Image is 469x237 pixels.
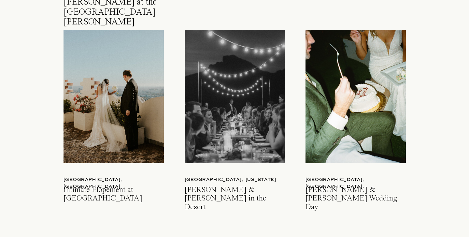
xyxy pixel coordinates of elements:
a: [GEOGRAPHIC_DATA], [GEOGRAPHIC_DATA] [306,176,410,183]
a: Intimate Elopement at [GEOGRAPHIC_DATA] [64,186,165,203]
a: [PERSON_NAME] & [PERSON_NAME] Wedding Day [306,186,407,203]
a: [GEOGRAPHIC_DATA], [US_STATE] [185,176,289,183]
a: [PERSON_NAME] & [PERSON_NAME] in the Desert [185,186,287,203]
a: [GEOGRAPHIC_DATA], [GEOGRAPHIC_DATA] [64,176,168,183]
